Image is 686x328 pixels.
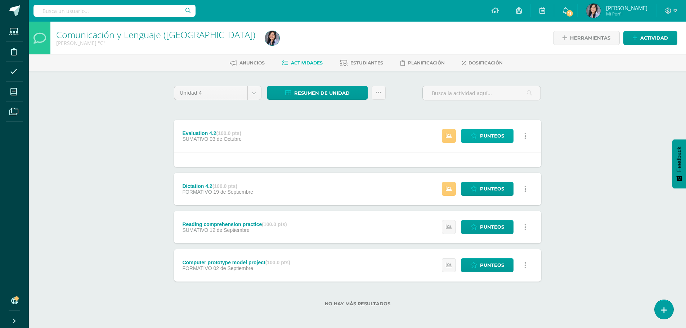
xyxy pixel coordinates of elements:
img: 055d0232309eceac77de527047121526.png [586,4,601,18]
span: Planificación [408,60,445,66]
div: Quinto Bachillerato 'C' [56,40,256,46]
span: 11 [566,9,574,17]
span: Mi Perfil [606,11,647,17]
span: Punteos [480,259,504,272]
strong: (100.0 pts) [212,183,237,189]
strong: (100.0 pts) [265,260,290,265]
a: Comunicación y Lenguaje ([GEOGRAPHIC_DATA]) [56,28,255,41]
a: Resumen de unidad [267,86,368,100]
img: 055d0232309eceac77de527047121526.png [265,31,279,45]
span: 02 de Septiembre [213,265,253,271]
span: 03 de Octubre [210,136,242,142]
span: SUMATIVO [182,136,208,142]
h1: Comunicación y Lenguaje (Inglés) [56,30,256,40]
div: Reading comprehension practice [182,221,287,227]
a: Punteos [461,220,514,234]
a: Anuncios [230,57,265,69]
a: Unidad 4 [174,86,261,100]
span: Punteos [480,182,504,196]
span: Feedback [676,147,682,172]
label: No hay más resultados [174,301,541,306]
span: 19 de Septiembre [213,189,253,195]
input: Busca un usuario... [33,5,196,17]
span: FORMATIVO [182,189,212,195]
span: Resumen de unidad [294,86,350,100]
div: Computer prototype model project [182,260,290,265]
a: Planificación [400,57,445,69]
span: [PERSON_NAME] [606,4,647,12]
strong: (100.0 pts) [262,221,287,227]
div: Dictation 4.2 [182,183,253,189]
a: Dosificación [462,57,503,69]
span: Punteos [480,129,504,143]
span: Estudiantes [350,60,383,66]
span: 12 de Septiembre [210,227,250,233]
span: FORMATIVO [182,265,212,271]
span: SUMATIVO [182,227,208,233]
span: Anuncios [239,60,265,66]
input: Busca la actividad aquí... [423,86,541,100]
button: Feedback - Mostrar encuesta [672,139,686,188]
span: Dosificación [468,60,503,66]
span: Actividad [640,31,668,45]
div: Evaluation 4.2 [182,130,242,136]
a: Punteos [461,258,514,272]
a: Punteos [461,129,514,143]
span: Actividades [291,60,323,66]
span: Unidad 4 [180,86,242,100]
span: Punteos [480,220,504,234]
a: Punteos [461,182,514,196]
a: Actividad [623,31,677,45]
a: Actividades [282,57,323,69]
a: Herramientas [553,31,620,45]
strong: (100.0 pts) [216,130,241,136]
a: Estudiantes [340,57,383,69]
span: Herramientas [570,31,610,45]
